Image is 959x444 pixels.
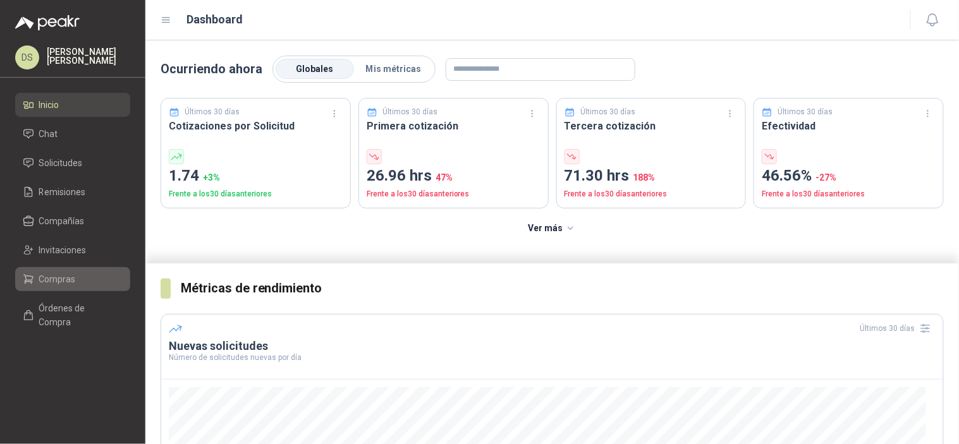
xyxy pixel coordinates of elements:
[382,106,437,118] p: Últimos 30 días
[762,118,936,134] h3: Efectividad
[15,45,39,69] div: DS
[15,267,130,291] a: Compras
[185,106,240,118] p: Últimos 30 días
[367,188,541,200] p: Frente a los 30 días anteriores
[39,98,59,112] span: Inicio
[15,122,130,146] a: Chat
[778,106,833,118] p: Últimos 30 días
[203,172,220,183] span: + 3 %
[565,188,738,200] p: Frente a los 30 días anteriores
[15,209,130,233] a: Compañías
[39,127,58,141] span: Chat
[47,47,130,65] p: [PERSON_NAME] [PERSON_NAME]
[565,164,738,188] p: 71.30 hrs
[181,279,944,298] h3: Métricas de rendimiento
[367,118,541,134] h3: Primera cotización
[15,296,130,334] a: Órdenes de Compra
[365,64,421,74] span: Mis métricas
[161,59,262,79] p: Ocurriendo ahora
[15,151,130,175] a: Solicitudes
[39,156,83,170] span: Solicitudes
[580,106,635,118] p: Últimos 30 días
[565,118,738,134] h3: Tercera cotización
[436,172,453,183] span: 47 %
[815,172,836,183] span: -27 %
[633,172,656,183] span: 188 %
[39,214,85,228] span: Compañías
[39,272,76,286] span: Compras
[15,93,130,117] a: Inicio
[169,164,343,188] p: 1.74
[15,15,80,30] img: Logo peakr
[860,318,936,339] div: Últimos 30 días
[39,185,86,199] span: Remisiones
[15,180,130,204] a: Remisiones
[169,118,343,134] h3: Cotizaciones por Solicitud
[521,216,583,241] button: Ver más
[367,164,541,188] p: 26.96 hrs
[296,64,334,74] span: Globales
[169,339,936,354] h3: Nuevas solicitudes
[39,301,118,329] span: Órdenes de Compra
[39,243,87,257] span: Invitaciones
[15,238,130,262] a: Invitaciones
[169,188,343,200] p: Frente a los 30 días anteriores
[187,11,243,28] h1: Dashboard
[762,188,936,200] p: Frente a los 30 días anteriores
[169,354,936,361] p: Número de solicitudes nuevas por día
[762,164,936,188] p: 46.56%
